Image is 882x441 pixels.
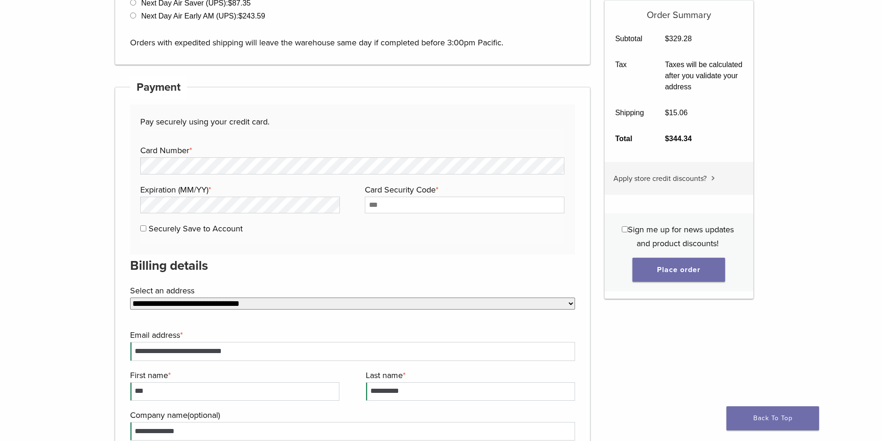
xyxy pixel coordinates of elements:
[238,12,243,20] span: $
[140,115,564,129] p: Pay securely using your credit card.
[622,226,628,232] input: Sign me up for news updates and product discounts!
[130,284,573,298] label: Select an address
[665,109,669,117] span: $
[140,143,562,157] label: Card Number
[130,76,188,99] h4: Payment
[665,35,669,43] span: $
[141,12,265,20] label: Next Day Air Early AM (UPS):
[726,406,819,430] a: Back To Top
[665,35,692,43] bdi: 329.28
[605,100,655,126] th: Shipping
[711,176,715,180] img: caret.svg
[238,12,265,20] bdi: 243.59
[655,52,753,100] td: Taxes will be calculated after you validate your address
[365,183,562,197] label: Card Security Code
[665,135,692,143] bdi: 344.34
[130,255,575,277] h3: Billing details
[188,410,220,420] span: (optional)
[130,368,337,382] label: First name
[605,0,753,21] h5: Order Summary
[130,22,575,50] p: Orders with expedited shipping will leave the warehouse same day if completed before 3:00pm Pacific.
[140,183,338,197] label: Expiration (MM/YY)
[665,135,669,143] span: $
[366,368,573,382] label: Last name
[130,328,573,342] label: Email address
[632,258,725,282] button: Place order
[149,224,243,234] label: Securely Save to Account
[605,126,655,152] th: Total
[605,26,655,52] th: Subtotal
[130,408,573,422] label: Company name
[605,52,655,100] th: Tax
[140,129,564,244] fieldset: Payment Info
[628,224,734,248] span: Sign me up for news updates and product discounts!
[613,174,707,183] span: Apply store credit discounts?
[665,109,688,117] bdi: 15.06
